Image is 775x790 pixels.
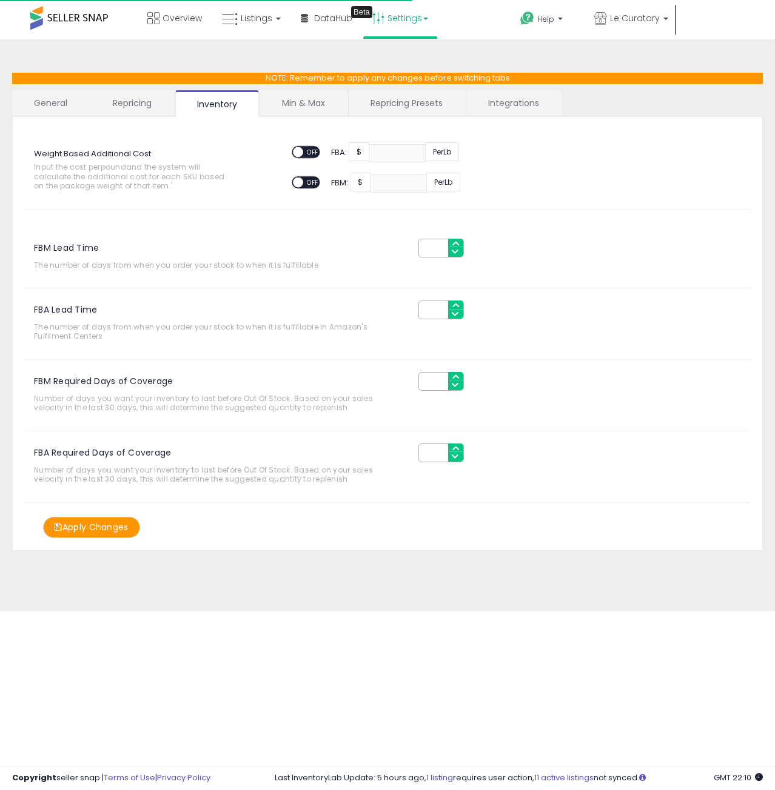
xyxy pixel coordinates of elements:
label: FBM Lead Time [25,239,99,251]
a: Min & Max [260,90,347,116]
button: Apply Changes [43,517,140,538]
span: DataHub [314,12,352,24]
span: Overview [163,12,202,24]
span: FBA: [331,146,347,158]
span: $ [350,173,371,191]
i: Get Help [520,11,535,26]
label: FBA Lead Time [25,300,97,313]
a: Repricing [91,90,173,116]
span: The number of days from when you order your stock to when it is fulfillable [34,261,400,270]
div: Tooltip anchor [351,6,372,18]
label: Weight Based Additional Cost [34,144,151,160]
span: Listings [241,12,272,24]
a: Repricing Presets [349,90,465,116]
span: Per Lb [425,142,459,161]
span: OFF [303,147,323,158]
span: Per Lb [426,173,460,191]
span: Number of days you want your inventory to last before Out Of Stock. Based on your sales velocity ... [34,465,400,484]
span: Input the cost per pound and the system will calculate the additional cost for each SKU based on ... [34,162,237,190]
span: Help [538,14,554,24]
span: $ [349,142,369,161]
a: Help [511,2,583,39]
label: FBA Required Days of Coverage [25,443,171,456]
a: General [12,90,90,116]
p: NOTE: Remember to apply any changes before switching tabs [12,73,763,84]
label: FBM Required Days of Coverage [25,372,173,385]
span: The number of days from when you order your stock to when it is fulfillable in Amazon's Fulfilmen... [34,322,400,341]
span: FBM: [331,176,348,188]
span: Le Curatory [610,12,660,24]
a: Integrations [466,90,561,116]
span: Number of days you want your inventory to last before Out Of Stock. Based on your sales velocity ... [34,394,400,413]
a: Inventory [175,90,259,117]
span: OFF [303,178,323,188]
